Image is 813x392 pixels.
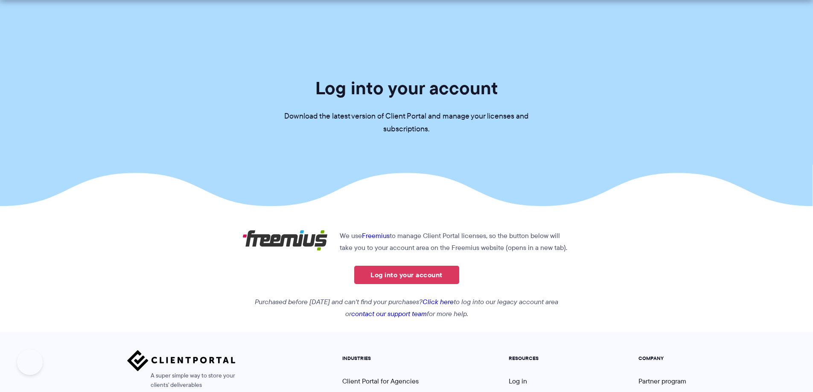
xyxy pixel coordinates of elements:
p: We use to manage Client Portal licenses, so the button below will take you to your account area o... [242,230,571,254]
a: Log into your account [354,266,459,284]
img: Freemius logo [242,230,328,251]
a: contact our support team [351,309,427,319]
h5: COMPANY [638,355,686,361]
em: Purchased before [DATE] and can't find your purchases? to log into our legacy account area or for... [255,297,558,319]
a: Partner program [638,376,686,386]
a: Click here [423,297,454,307]
span: A super simple way to store your clients' deliverables [127,371,236,390]
a: Client Portal for Agencies [342,376,419,386]
a: Freemius [362,231,390,241]
iframe: Toggle Customer Support [17,349,43,375]
a: Log in [509,376,527,386]
h5: RESOURCES [509,355,558,361]
h1: Log into your account [315,77,498,99]
h5: INDUSTRIES [342,355,428,361]
p: Download the latest version of Client Portal and manage your licenses and subscriptions. [279,110,535,136]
